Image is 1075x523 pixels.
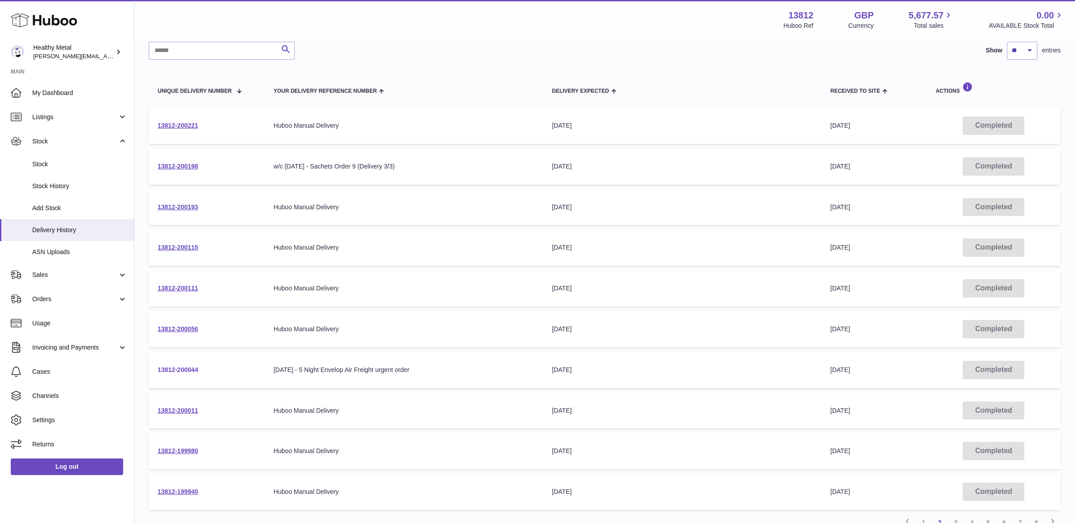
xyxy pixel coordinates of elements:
span: Unique Delivery Number [158,88,232,94]
span: Invoicing and Payments [32,343,118,352]
div: [DATE] [552,366,813,374]
div: Huboo Manual Delivery [274,447,534,455]
span: Delivery History [32,226,127,234]
span: [DATE] [830,488,850,495]
span: [DATE] [830,325,850,333]
span: Add Stock [32,204,127,212]
span: Channels [32,392,127,400]
a: 13812-199940 [158,488,198,495]
span: Stock [32,160,127,169]
span: Orders [32,295,118,303]
a: 5,677.57 Total sales [909,9,954,30]
span: Cases [32,367,127,376]
a: 13812-200198 [158,163,198,170]
div: [DATE] [552,243,813,252]
div: [DATE] [552,325,813,333]
span: Sales [32,271,118,279]
span: Listings [32,113,118,121]
span: [DATE] [830,163,850,170]
a: 13812-200044 [158,366,198,373]
a: 13812-200221 [158,122,198,129]
div: [DATE] [552,203,813,212]
span: AVAILABLE Stock Total [989,22,1064,30]
div: [DATE] [552,162,813,171]
span: [PERSON_NAME][EMAIL_ADDRESS][DOMAIN_NAME] [33,52,180,60]
span: [DATE] [830,447,850,454]
div: w/c [DATE] - Sachets Order 9 (Delivery 3/3) [274,162,534,171]
div: [DATE] [552,488,813,496]
span: My Dashboard [32,89,127,97]
a: 0.00 AVAILABLE Stock Total [989,9,1064,30]
a: 13812-199980 [158,447,198,454]
div: [DATE] - 5 Night Envelop Air Freight urgent order [274,366,534,374]
span: Stock [32,137,118,146]
span: [DATE] [830,122,850,129]
span: Total sales [914,22,954,30]
span: [DATE] [830,366,850,373]
span: [DATE] [830,244,850,251]
img: jose@healthy-metal.com [11,45,24,59]
span: Your Delivery Reference Number [274,88,377,94]
div: Huboo Manual Delivery [274,243,534,252]
span: Returns [32,440,127,449]
span: [DATE] [830,203,850,211]
a: Log out [11,458,123,475]
div: Huboo Manual Delivery [274,121,534,130]
div: Actions [936,82,1052,94]
a: 13812-200056 [158,325,198,333]
div: [DATE] [552,406,813,415]
div: Huboo Manual Delivery [274,488,534,496]
strong: 13812 [788,9,813,22]
div: Huboo Manual Delivery [274,203,534,212]
div: Healthy Metal [33,43,114,61]
span: [DATE] [830,407,850,414]
a: 13812-200011 [158,407,198,414]
span: Delivery Expected [552,88,609,94]
span: [DATE] [830,285,850,292]
span: Usage [32,319,127,328]
div: [DATE] [552,121,813,130]
div: Huboo Manual Delivery [274,325,534,333]
span: entries [1042,46,1061,55]
span: Received to Site [830,88,880,94]
span: Settings [32,416,127,424]
span: 0.00 [1036,9,1054,22]
div: Huboo Ref [783,22,813,30]
label: Show [986,46,1002,55]
span: Stock History [32,182,127,190]
strong: GBP [854,9,873,22]
div: Huboo Manual Delivery [274,406,534,415]
div: Currency [848,22,874,30]
a: 13812-200115 [158,244,198,251]
div: [DATE] [552,284,813,293]
div: Huboo Manual Delivery [274,284,534,293]
div: [DATE] [552,447,813,455]
a: 13812-200193 [158,203,198,211]
a: 13812-200111 [158,285,198,292]
span: 5,677.57 [909,9,944,22]
span: ASN Uploads [32,248,127,256]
